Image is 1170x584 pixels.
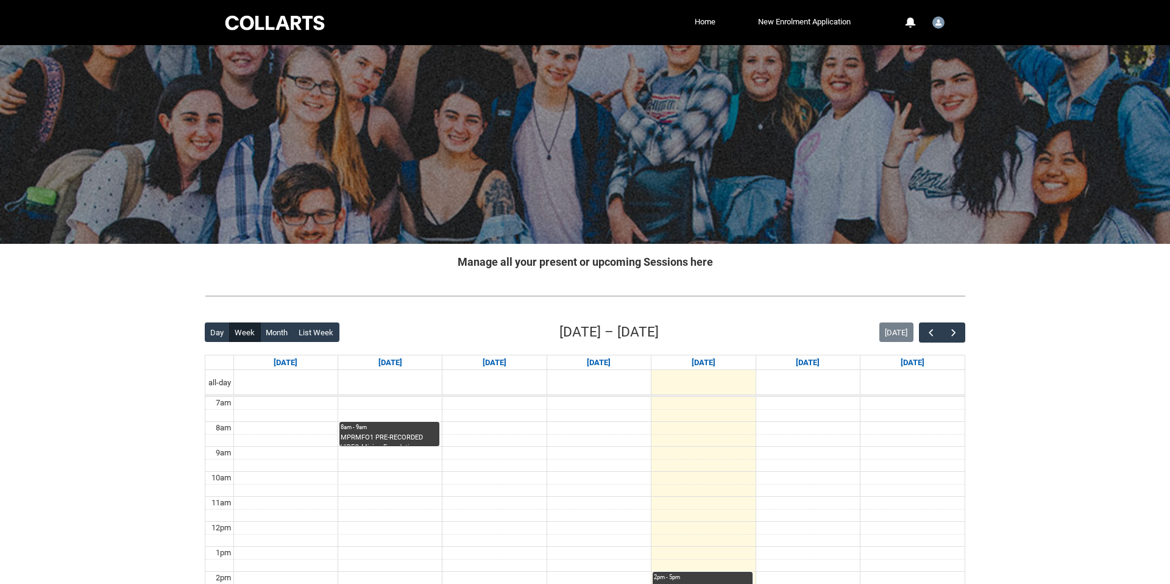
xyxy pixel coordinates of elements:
[755,13,854,31] a: New Enrolment Application
[879,322,913,342] button: [DATE]
[213,422,233,434] div: 8am
[213,547,233,559] div: 1pm
[942,322,965,343] button: Next Week
[293,322,339,342] button: List Week
[260,322,294,342] button: Month
[692,13,718,31] a: Home
[376,355,405,370] a: Go to October 6, 2025
[209,522,233,534] div: 12pm
[341,433,438,446] div: MPRMFO1 PRE-RECORDED VIDEO Mixing Foundations (Lecture/Tut) | Online | [PERSON_NAME]
[919,322,942,343] button: Previous Week
[271,355,300,370] a: Go to October 5, 2025
[584,355,613,370] a: Go to October 8, 2025
[205,322,230,342] button: Day
[480,355,509,370] a: Go to October 7, 2025
[206,377,233,389] span: all-day
[213,397,233,409] div: 7am
[559,322,659,343] h2: [DATE] – [DATE]
[929,12,948,31] button: User Profile Student.dmababa.20253363
[229,322,261,342] button: Week
[654,573,751,582] div: 2pm - 5pm
[213,572,233,584] div: 2pm
[205,254,965,270] h2: Manage all your present or upcoming Sessions here
[209,472,233,484] div: 10am
[205,290,965,302] img: REDU_GREY_LINE
[793,355,822,370] a: Go to October 10, 2025
[932,16,945,29] img: Student.dmababa.20253363
[898,355,927,370] a: Go to October 11, 2025
[341,423,438,432] div: 8am - 9am
[689,355,718,370] a: Go to October 9, 2025
[209,497,233,509] div: 11am
[213,447,233,459] div: 9am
